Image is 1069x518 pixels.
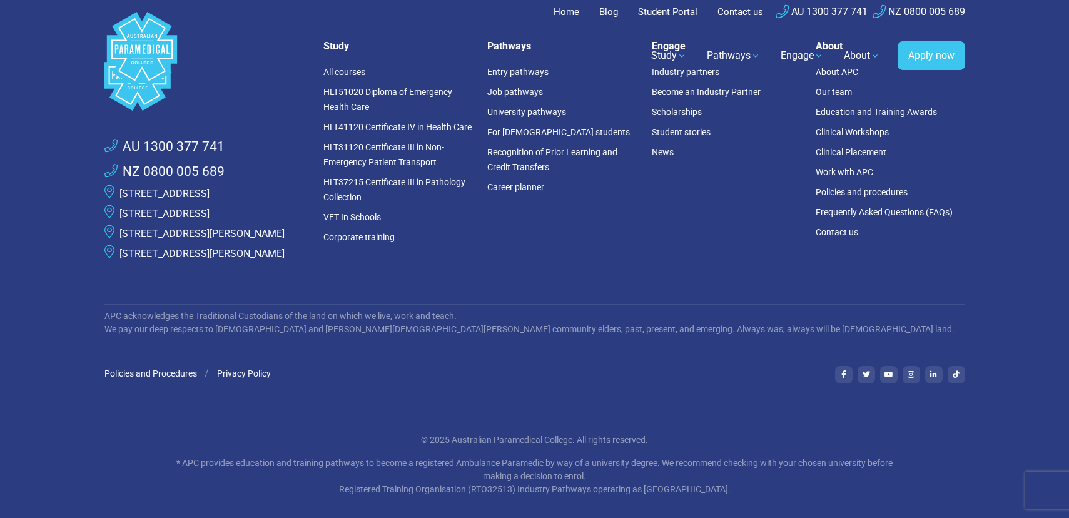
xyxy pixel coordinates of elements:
a: Clinical Placement [816,147,886,157]
a: Corporate training [323,232,395,242]
a: Work with APC [816,167,873,177]
a: AU 1300 377 741 [104,137,225,157]
a: NZ 0800 005 689 [104,162,225,182]
a: University pathways [487,107,566,117]
a: [STREET_ADDRESS][PERSON_NAME] [119,248,285,260]
a: Career planner [487,182,544,192]
a: About [836,38,888,73]
p: APC acknowledges the Traditional Custodians of the land on which we live, work and teach. We pay ... [104,310,965,336]
a: Study [644,38,694,73]
a: Student stories [652,127,711,137]
a: Frequently Asked Questions (FAQs) [816,207,953,217]
a: VET In Schools [323,212,381,222]
p: * APC provides education and training pathways to become a registered Ambulance Paramedic by way ... [169,457,901,496]
a: Pathways [699,38,768,73]
a: Education and Training Awards [816,107,937,117]
a: For [DEMOGRAPHIC_DATA] students [487,127,630,137]
a: Contact us [816,227,858,237]
a: Clinical Workshops [816,127,889,137]
a: NZ 0800 005 689 [873,6,965,18]
a: [STREET_ADDRESS] [119,188,210,200]
a: [STREET_ADDRESS][PERSON_NAME] [119,228,285,240]
a: AU 1300 377 741 [776,6,868,18]
a: News [652,147,674,157]
p: © 2025 Australian Paramedical College. All rights reserved. [169,434,901,447]
a: HLT31120 Certificate III in Non-Emergency Patient Transport [323,142,444,167]
a: Scholarships [652,107,702,117]
a: Policies and procedures [816,187,908,197]
a: Privacy Policy [217,368,271,378]
a: Engage [773,38,831,73]
a: [STREET_ADDRESS] [119,208,210,220]
a: Apply now [898,41,965,70]
a: HLT37215 Certificate III in Pathology Collection [323,177,465,202]
a: Australian Paramedical College [104,24,180,88]
a: Recognition of Prior Learning and Credit Transfers [487,147,617,172]
a: Policies and Procedures [104,368,197,378]
a: HLT41120 Certificate IV in Health Care [323,122,472,132]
